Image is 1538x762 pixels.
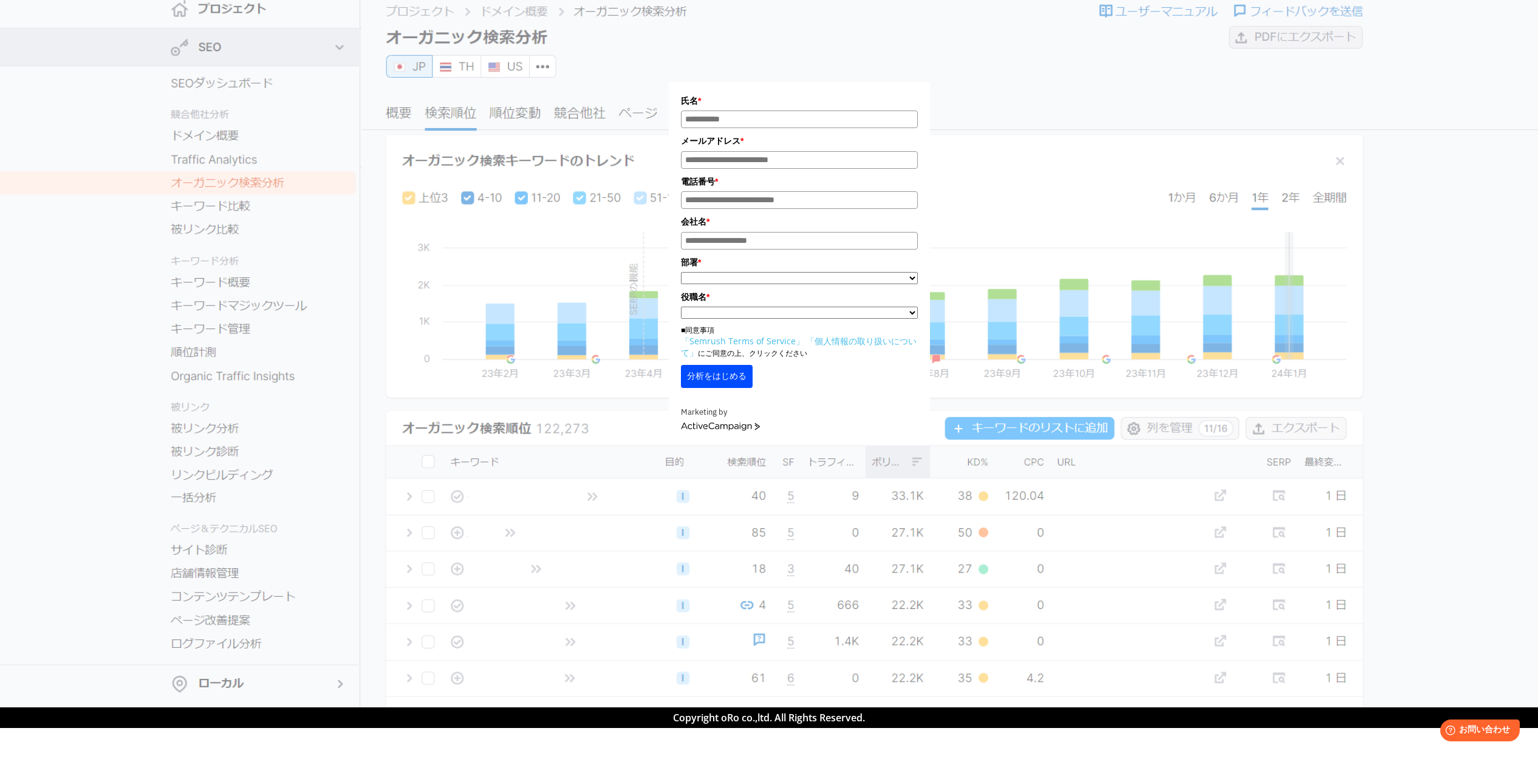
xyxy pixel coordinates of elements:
[681,94,918,107] label: 氏名
[681,335,804,347] a: 「Semrush Terms of Service」
[681,406,918,419] div: Marketing by
[681,215,918,228] label: 会社名
[681,335,917,358] a: 「個人情報の取り扱いについて」
[681,290,918,304] label: 役職名
[681,325,918,359] p: ■同意事項 にご同意の上、クリックください
[673,711,865,724] span: Copyright oRo co.,ltd. All Rights Reserved.
[681,175,918,188] label: 電話番号
[681,134,918,148] label: メールアドレス
[681,256,918,269] label: 部署
[681,365,753,388] button: 分析をはじめる
[1430,715,1525,749] iframe: Help widget launcher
